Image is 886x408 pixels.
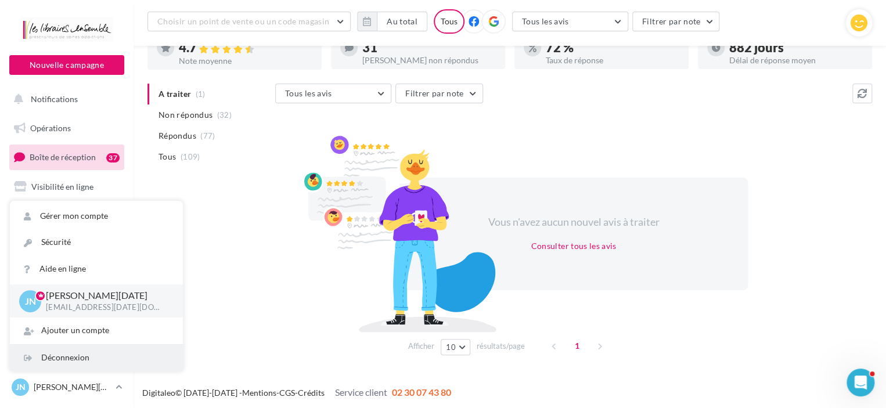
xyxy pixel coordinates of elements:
[446,342,456,352] span: 10
[362,41,496,54] div: 31
[357,12,427,31] button: Au total
[522,16,569,26] span: Tous les avis
[179,57,312,65] div: Note moyenne
[362,56,496,64] div: [PERSON_NAME] non répondus
[25,294,36,308] span: JN
[142,388,451,398] span: © [DATE]-[DATE] - - -
[34,381,111,393] p: [PERSON_NAME][DATE]
[7,204,127,228] a: Campagnes
[10,229,183,255] a: Sécurité
[9,55,124,75] button: Nouvelle campagne
[477,341,525,352] span: résultats/page
[392,387,451,398] span: 02 30 07 43 80
[275,84,391,103] button: Tous les avis
[106,153,120,163] div: 37
[142,388,175,398] a: Digitaleo
[7,87,122,111] button: Notifications
[10,317,183,344] div: Ajouter un compte
[526,239,621,253] button: Consulter tous les avis
[46,289,164,302] p: [PERSON_NAME][DATE]
[200,131,215,140] span: (77)
[181,152,200,161] span: (109)
[7,145,127,169] a: Boîte de réception37
[31,182,93,192] span: Visibilité en ligne
[395,84,483,103] button: Filtrer par note
[10,203,183,229] a: Gérer mon compte
[335,387,387,398] span: Service client
[242,388,276,398] a: Mentions
[7,116,127,140] a: Opérations
[159,130,196,142] span: Répondus
[16,381,26,393] span: JN
[408,341,434,352] span: Afficher
[298,388,325,398] a: Crédits
[217,110,232,120] span: (32)
[441,339,470,355] button: 10
[31,94,78,104] span: Notifications
[179,41,312,55] div: 4.7
[147,12,351,31] button: Choisir un point de vente ou un code magasin
[729,41,863,54] div: 882 jours
[632,12,720,31] button: Filtrer par note
[7,290,127,315] a: Calendrier
[159,109,213,121] span: Non répondus
[7,261,127,286] a: Médiathèque
[7,175,127,199] a: Visibilité en ligne
[847,369,874,396] iframe: Intercom live chat
[474,215,673,230] div: Vous n'avez aucun nouvel avis à traiter
[729,56,863,64] div: Délai de réponse moyen
[285,88,332,98] span: Tous les avis
[30,152,96,162] span: Boîte de réception
[159,151,176,163] span: Tous
[10,256,183,282] a: Aide en ligne
[9,376,124,398] a: JN [PERSON_NAME][DATE]
[157,16,329,26] span: Choisir un point de vente ou un code magasin
[10,345,183,371] div: Déconnexion
[46,302,164,313] p: [EMAIL_ADDRESS][DATE][DOMAIN_NAME]
[279,388,295,398] a: CGS
[30,123,71,133] span: Opérations
[512,12,628,31] button: Tous les avis
[546,41,679,54] div: 72 %
[377,12,427,31] button: Au total
[434,9,464,34] div: Tous
[568,337,586,355] span: 1
[546,56,679,64] div: Taux de réponse
[7,232,127,257] a: Contacts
